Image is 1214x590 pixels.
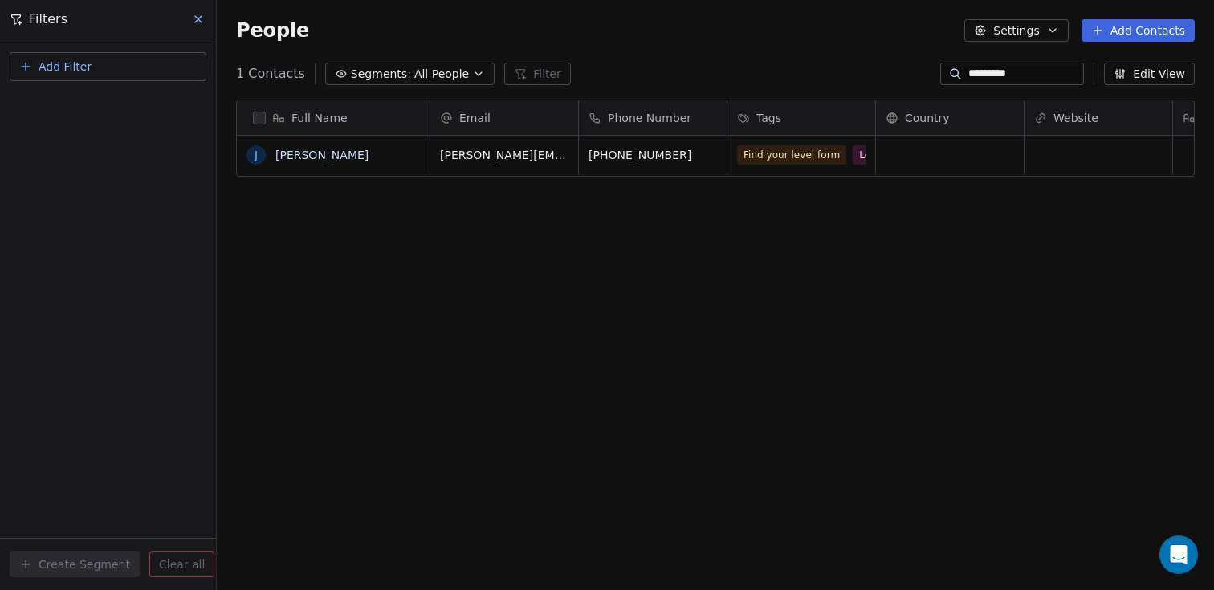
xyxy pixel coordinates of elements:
button: Add Contacts [1082,19,1195,42]
span: Full Name [291,110,348,126]
span: Segments: [351,66,411,83]
span: Email [459,110,491,126]
button: Edit View [1104,63,1195,85]
span: All People [414,66,469,83]
span: 1 Contacts [236,64,305,83]
div: Phone Number [579,100,727,135]
div: Website [1025,100,1172,135]
span: People [236,18,309,43]
span: Find your level form [737,145,846,165]
div: J [255,147,258,164]
span: Phone Number [608,110,691,126]
div: Country [876,100,1024,135]
div: grid [237,136,430,581]
span: Tags [756,110,781,126]
button: Settings [964,19,1068,42]
a: [PERSON_NAME] [275,149,369,161]
div: Email [430,100,578,135]
div: Open Intercom Messenger [1159,535,1198,574]
span: [PERSON_NAME][EMAIL_ADDRESS][DOMAIN_NAME] [440,147,568,163]
span: LevelUp- Core Skills-Session [DATE] - [DATE] [853,145,981,165]
span: Country [905,110,950,126]
span: Website [1053,110,1098,126]
button: Filter [504,63,571,85]
span: [PHONE_NUMBER] [589,147,717,163]
div: Full Name [237,100,430,135]
div: Tags [727,100,875,135]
